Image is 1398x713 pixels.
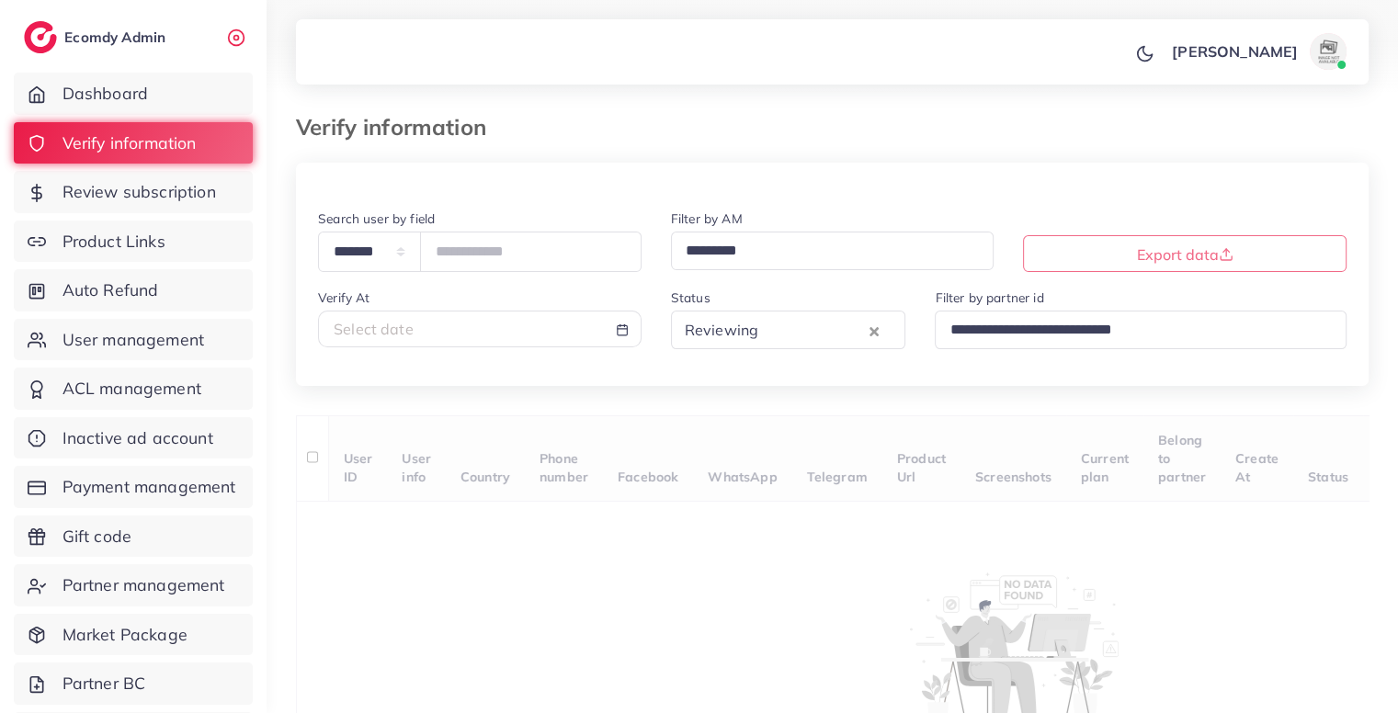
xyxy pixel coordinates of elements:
[63,573,225,597] span: Partner management
[63,278,159,302] span: Auto Refund
[14,662,253,705] a: Partner BC
[24,21,57,53] img: logo
[63,377,201,401] span: ACL management
[334,320,414,338] span: Select date
[935,289,1043,307] label: Filter by partner id
[1162,33,1354,70] a: [PERSON_NAME]avatar
[63,131,197,155] span: Verify information
[1172,40,1298,62] p: [PERSON_NAME]
[14,564,253,606] a: Partner management
[14,221,253,263] a: Product Links
[1023,235,1347,272] button: Export data
[14,319,253,361] a: User management
[14,73,253,115] a: Dashboard
[63,475,236,499] span: Payment management
[63,525,131,549] span: Gift code
[24,21,170,53] a: logoEcomdy Admin
[681,317,762,345] span: Reviewing
[1310,33,1347,70] img: avatar
[671,289,710,307] label: Status
[63,328,204,352] span: User management
[14,614,253,656] a: Market Package
[671,311,906,348] div: Search for option
[671,209,743,228] label: Filter by AM
[63,672,146,696] span: Partner BC
[943,316,1323,345] input: Search for option
[14,466,253,508] a: Payment management
[869,320,879,341] button: Clear Selected
[671,232,995,269] div: Search for option
[14,122,253,164] a: Verify information
[14,269,253,311] a: Auto Refund
[63,82,148,106] span: Dashboard
[63,623,188,647] span: Market Package
[14,515,253,558] a: Gift code
[63,426,213,450] span: Inactive ad account
[14,417,253,459] a: Inactive ad account
[64,28,170,46] h2: Ecomdy Admin
[318,209,435,228] label: Search user by field
[1137,245,1233,264] span: Export data
[679,237,971,266] input: Search for option
[296,114,501,141] h3: Verify information
[63,230,165,254] span: Product Links
[764,316,865,345] input: Search for option
[14,368,253,410] a: ACL management
[935,311,1347,348] div: Search for option
[63,180,216,204] span: Review subscription
[318,289,369,307] label: Verify At
[14,171,253,213] a: Review subscription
